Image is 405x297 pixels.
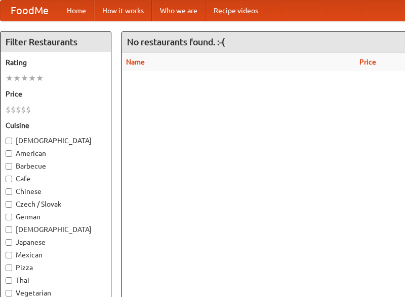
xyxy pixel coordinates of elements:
a: Who we are [152,1,206,21]
li: $ [26,104,31,115]
label: Czech / Slovak [6,199,106,209]
h5: Price [6,89,106,99]
label: Cafe [6,174,106,184]
li: ★ [36,73,44,84]
a: Price [359,58,376,66]
label: Chinese [6,186,106,196]
input: German [6,214,12,220]
label: American [6,148,106,158]
li: $ [6,104,11,115]
input: Czech / Slovak [6,201,12,208]
input: Mexican [6,252,12,258]
input: Thai [6,277,12,284]
h5: Cuisine [6,120,106,130]
input: Japanese [6,239,12,246]
input: [DEMOGRAPHIC_DATA] [6,226,12,233]
label: [DEMOGRAPHIC_DATA] [6,224,106,235]
input: Cafe [6,176,12,182]
li: ★ [21,73,28,84]
a: How it works [94,1,152,21]
a: Home [59,1,94,21]
li: ★ [6,73,13,84]
li: $ [11,104,16,115]
label: Pizza [6,262,106,273]
label: Barbecue [6,161,106,171]
input: Pizza [6,265,12,271]
input: American [6,150,12,157]
h4: Filter Restaurants [1,32,111,52]
label: Thai [6,275,106,285]
li: $ [16,104,21,115]
input: Vegetarian [6,290,12,296]
li: ★ [28,73,36,84]
label: [DEMOGRAPHIC_DATA] [6,136,106,146]
label: German [6,212,106,222]
input: [DEMOGRAPHIC_DATA] [6,138,12,144]
label: Mexican [6,250,106,260]
li: $ [21,104,26,115]
ng-pluralize: No restaurants found. :-( [127,37,225,47]
a: Name [126,58,145,66]
li: ★ [13,73,21,84]
label: Japanese [6,237,106,247]
h5: Rating [6,57,106,68]
a: FoodMe [1,1,59,21]
a: Recipe videos [206,1,266,21]
input: Barbecue [6,163,12,170]
input: Chinese [6,188,12,195]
